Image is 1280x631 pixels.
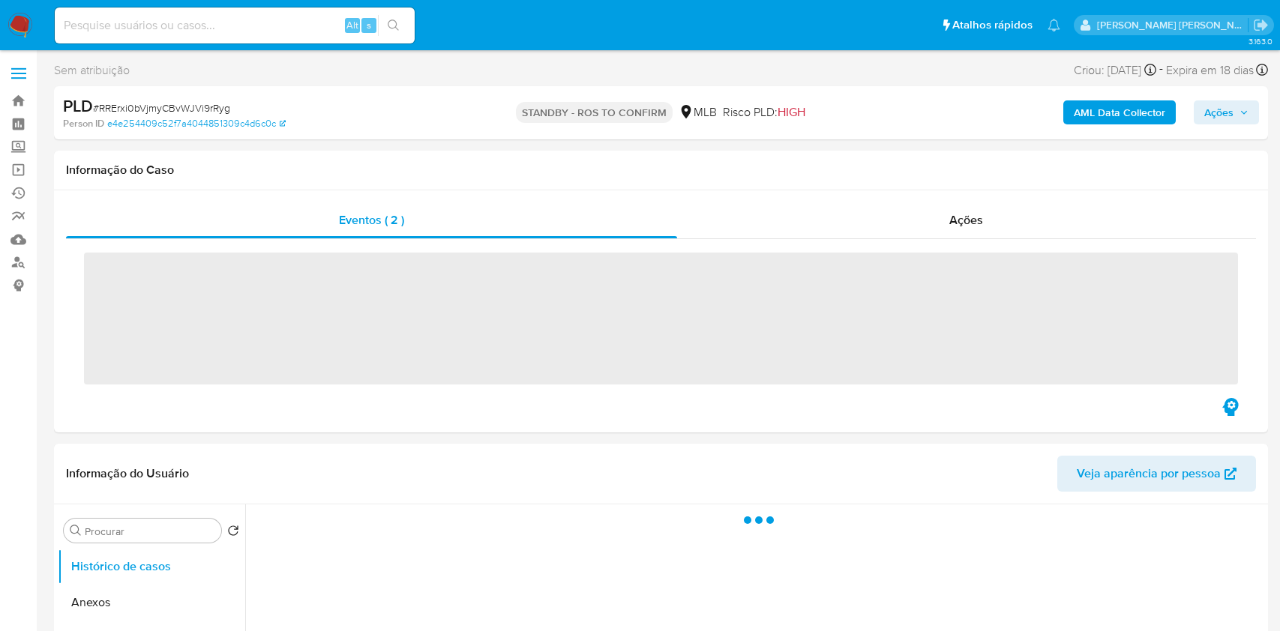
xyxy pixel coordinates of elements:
p: STANDBY - ROS TO CONFIRM [516,102,673,123]
a: Sair [1253,17,1269,33]
h1: Informação do Caso [66,163,1256,178]
div: Criou: [DATE] [1074,60,1156,80]
input: Pesquise usuários ou casos... [55,16,415,35]
span: Risco PLD: [723,104,805,121]
span: Sem atribuição [54,62,130,79]
button: Anexos [58,585,245,621]
button: Procurar [70,525,82,537]
button: Histórico de casos [58,549,245,585]
span: # RRErxi0bVjmyCBvWJVi9rRyg [93,100,230,115]
span: Atalhos rápidos [952,17,1033,33]
span: ‌ [84,253,1238,384]
button: search-icon [378,15,409,36]
span: - [1159,60,1163,80]
span: Ações [949,211,983,229]
span: Veja aparência por pessoa [1077,456,1221,492]
span: Alt [346,18,358,32]
span: s [367,18,371,32]
h1: Informação do Usuário [66,466,189,481]
span: Ações [1204,100,1234,124]
b: Person ID [63,117,104,130]
p: juliane.miranda@mercadolivre.com [1097,18,1249,32]
a: Notificações [1048,19,1060,31]
button: Retornar ao pedido padrão [227,525,239,541]
b: PLD [63,94,93,118]
b: AML Data Collector [1074,100,1165,124]
input: Procurar [85,525,215,538]
div: MLB [679,104,717,121]
span: Eventos ( 2 ) [339,211,404,229]
span: Expira em 18 dias [1166,62,1254,79]
button: Veja aparência por pessoa [1057,456,1256,492]
a: e4e254409c52f7a4044851309c4d6c0c [107,117,286,130]
button: Ações [1194,100,1259,124]
span: HIGH [778,103,805,121]
button: AML Data Collector [1063,100,1176,124]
